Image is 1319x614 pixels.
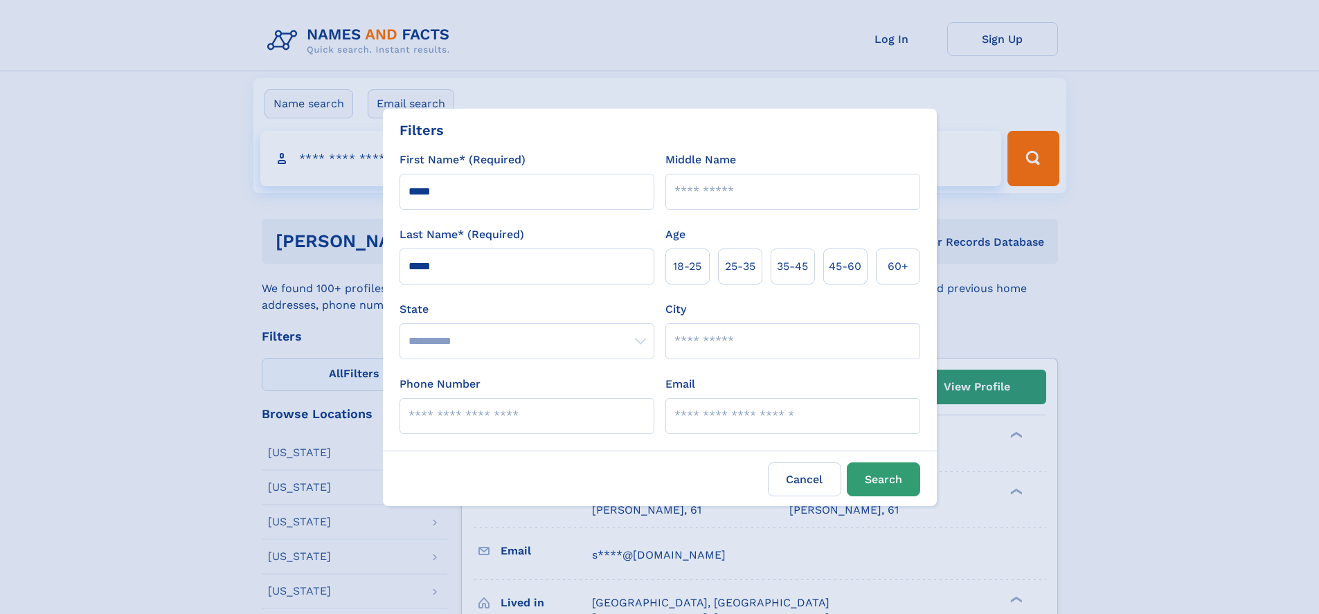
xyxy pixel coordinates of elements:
[725,258,755,275] span: 25‑35
[665,301,686,318] label: City
[400,226,524,243] label: Last Name* (Required)
[847,462,920,496] button: Search
[400,376,481,392] label: Phone Number
[829,258,861,275] span: 45‑60
[665,226,685,243] label: Age
[673,258,701,275] span: 18‑25
[768,462,841,496] label: Cancel
[665,376,695,392] label: Email
[777,258,808,275] span: 35‑45
[400,120,444,141] div: Filters
[665,152,736,168] label: Middle Name
[400,301,654,318] label: State
[888,258,908,275] span: 60+
[400,152,526,168] label: First Name* (Required)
